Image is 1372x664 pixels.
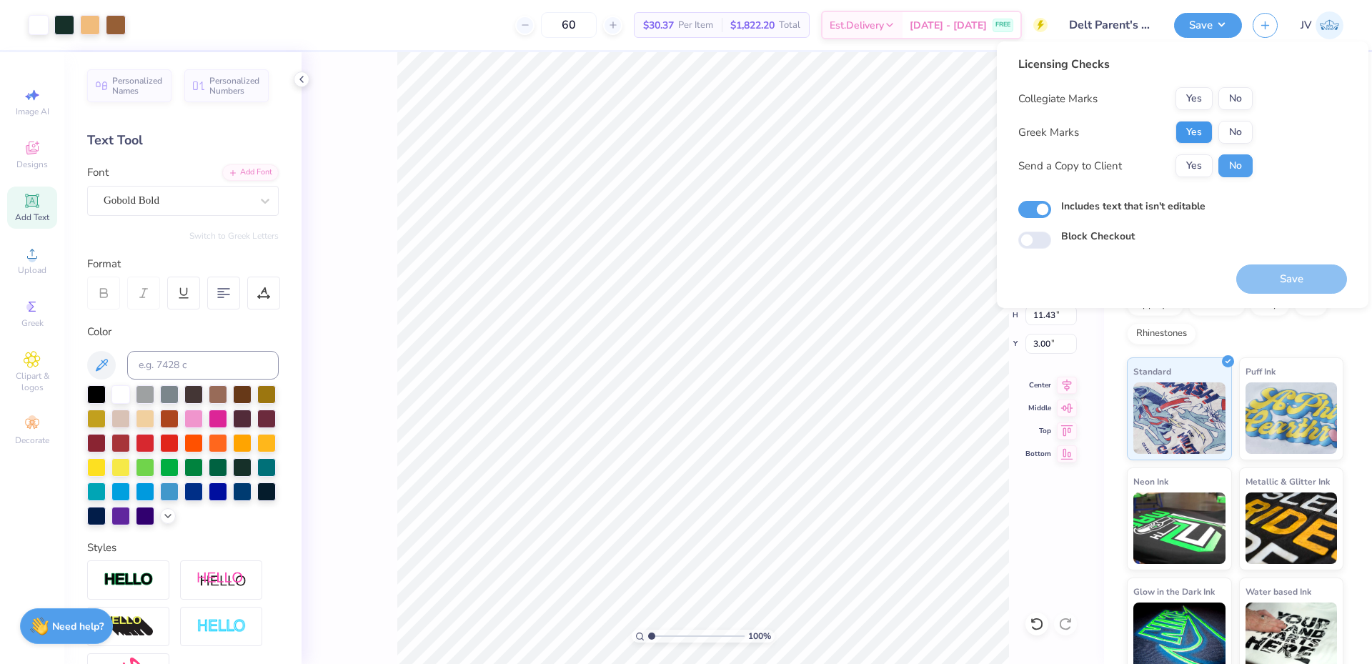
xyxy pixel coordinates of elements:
[1025,426,1051,436] span: Top
[1175,121,1213,144] button: Yes
[15,435,49,446] span: Decorate
[910,18,987,33] span: [DATE] - [DATE]
[1061,229,1135,244] label: Block Checkout
[1246,474,1330,489] span: Metallic & Glitter Ink
[15,212,49,223] span: Add Text
[1301,11,1343,39] a: JV
[197,571,247,589] img: Shadow
[1246,382,1338,454] img: Puff Ink
[1018,124,1079,141] div: Greek Marks
[21,317,44,329] span: Greek
[1058,11,1163,39] input: Untitled Design
[1133,492,1226,564] img: Neon Ink
[1174,13,1242,38] button: Save
[1218,121,1253,144] button: No
[16,106,49,117] span: Image AI
[87,540,279,556] div: Styles
[1018,158,1122,174] div: Send a Copy to Client
[189,230,279,242] button: Switch to Greek Letters
[52,620,104,633] strong: Need help?
[1133,364,1171,379] span: Standard
[197,618,247,635] img: Negative Space
[995,20,1010,30] span: FREE
[1175,87,1213,110] button: Yes
[87,256,280,272] div: Format
[1316,11,1343,39] img: Jo Vincent
[104,572,154,588] img: Stroke
[1218,87,1253,110] button: No
[1061,199,1206,214] label: Includes text that isn't editable
[1301,17,1312,34] span: JV
[87,131,279,150] div: Text Tool
[1127,323,1196,345] div: Rhinestones
[1133,474,1168,489] span: Neon Ink
[1025,380,1051,390] span: Center
[7,370,57,393] span: Clipart & logos
[112,76,163,96] span: Personalized Names
[18,264,46,276] span: Upload
[209,76,260,96] span: Personalized Numbers
[678,18,713,33] span: Per Item
[104,615,154,638] img: 3d Illusion
[1133,584,1215,599] span: Glow in the Dark Ink
[87,164,109,181] label: Font
[1018,91,1098,107] div: Collegiate Marks
[1018,56,1253,73] div: Licensing Checks
[830,18,884,33] span: Est. Delivery
[1025,403,1051,413] span: Middle
[222,164,279,181] div: Add Font
[1246,492,1338,564] img: Metallic & Glitter Ink
[1133,382,1226,454] img: Standard
[127,351,279,380] input: e.g. 7428 c
[730,18,775,33] span: $1,822.20
[1025,449,1051,459] span: Bottom
[779,18,800,33] span: Total
[1218,154,1253,177] button: No
[541,12,597,38] input: – –
[643,18,674,33] span: $30.37
[1246,584,1311,599] span: Water based Ink
[1175,154,1213,177] button: Yes
[1246,364,1276,379] span: Puff Ink
[748,630,771,643] span: 100 %
[87,324,279,340] div: Color
[16,159,48,170] span: Designs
